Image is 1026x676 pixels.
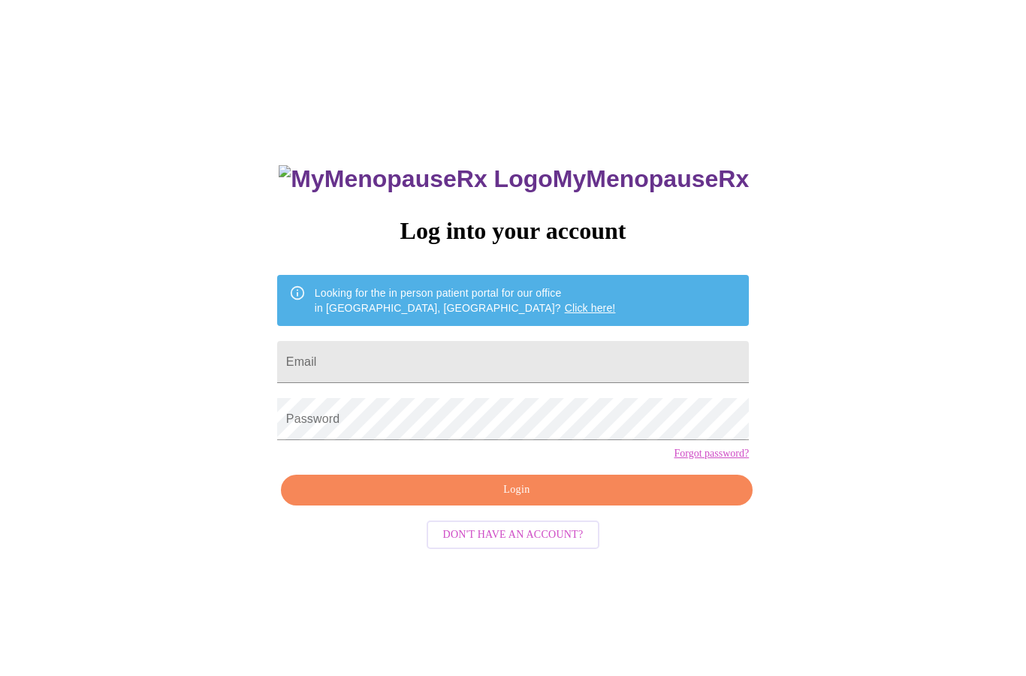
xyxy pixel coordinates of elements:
button: Don't have an account? [427,521,600,550]
a: Don't have an account? [423,527,604,539]
button: Login [281,475,753,505]
h3: MyMenopauseRx [279,165,749,193]
h3: Log into your account [277,217,749,245]
div: Looking for the in person patient portal for our office in [GEOGRAPHIC_DATA], [GEOGRAPHIC_DATA]? [315,279,616,321]
span: Don't have an account? [443,526,584,545]
span: Login [298,481,735,499]
a: Click here! [565,302,616,314]
img: MyMenopauseRx Logo [279,165,552,193]
a: Forgot password? [674,448,749,460]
